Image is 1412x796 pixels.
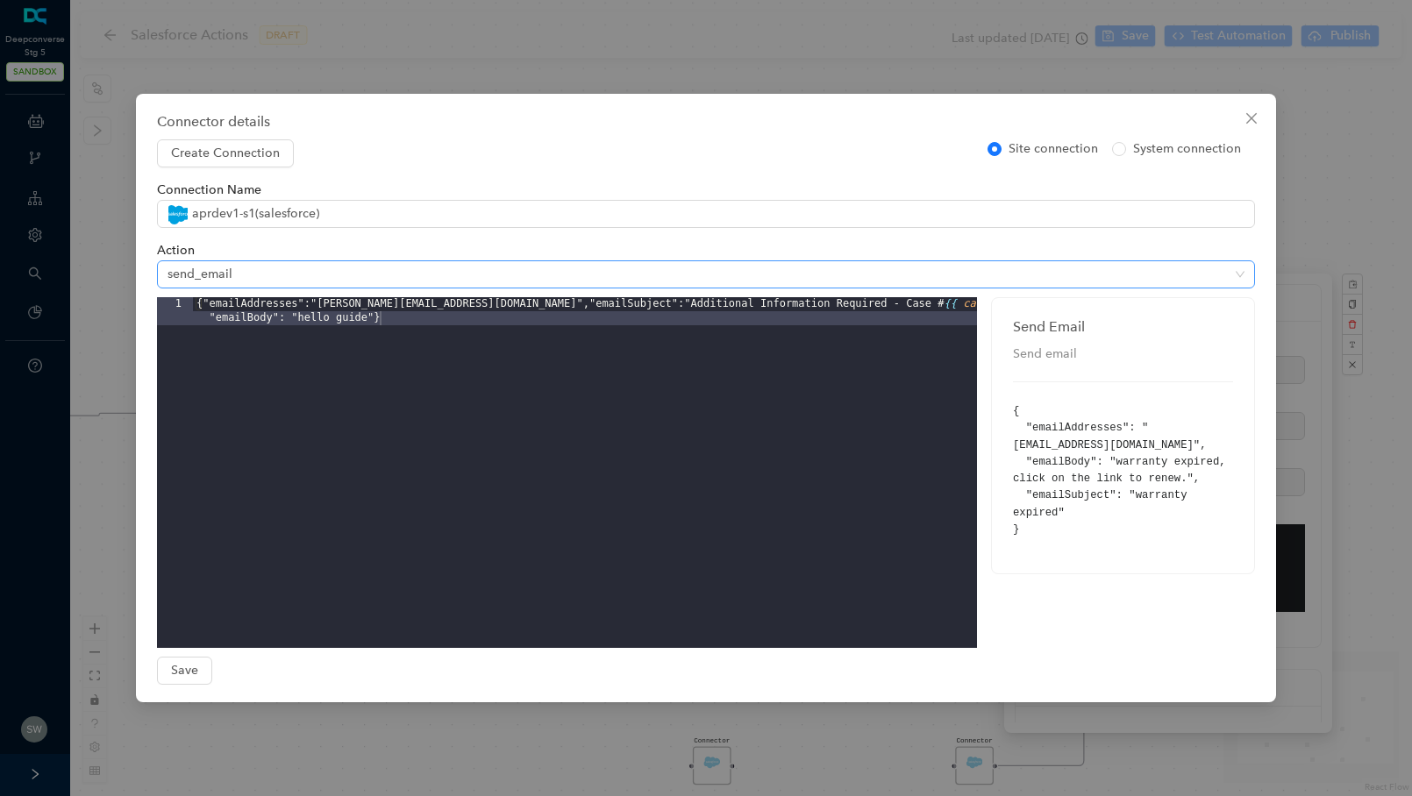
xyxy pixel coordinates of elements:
[157,657,212,685] button: Save
[168,261,1244,288] span: send_email
[171,661,198,680] span: Save
[1126,139,1248,159] span: System connection
[157,241,1255,260] div: Action
[157,111,1255,132] div: Connector details
[171,144,280,163] a: Create Connection
[1002,139,1105,159] span: Site connection
[157,297,193,325] div: 1
[157,139,294,167] button: Create Connection
[168,201,1244,227] span: aprdev1-s1 ( salesforce )
[1013,345,1233,364] div: Send email
[168,205,188,224] img: salesforce.svg
[1244,111,1259,125] span: close
[1013,316,1233,338] div: Send Email
[1237,104,1266,132] button: Close
[1013,403,1233,538] pre: { "emailAddresses": "[EMAIL_ADDRESS][DOMAIN_NAME]", "emailBody": "warranty expired, click on the ...
[157,181,1255,200] div: Connection Name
